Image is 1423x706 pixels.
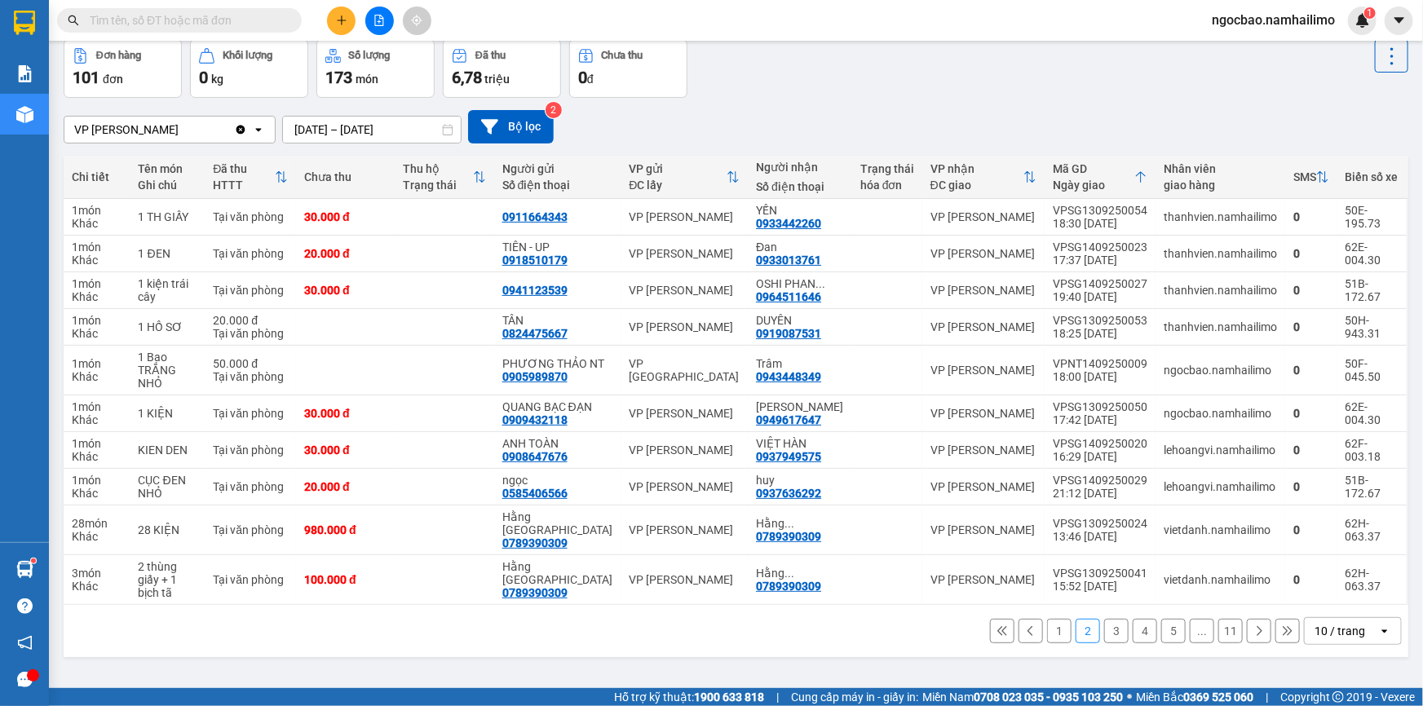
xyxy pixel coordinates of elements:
[1047,619,1072,643] button: 1
[1346,314,1399,340] div: 50H-943.31
[1127,694,1132,700] span: ⚪️
[756,314,844,327] div: DUYÊN
[930,364,1036,377] div: VP [PERSON_NAME]
[1218,619,1243,643] button: 11
[96,50,141,61] div: Đơn hàng
[304,573,387,586] div: 100.000 đ
[1364,7,1376,19] sup: 1
[502,450,568,463] div: 0908647676
[1293,480,1329,493] div: 0
[316,39,435,98] button: Số lượng173món
[1293,320,1329,333] div: 0
[72,204,122,217] div: 1 món
[974,691,1123,704] strong: 0708 023 035 - 0935 103 250
[756,240,844,254] div: Đan
[930,247,1036,260] div: VP [PERSON_NAME]
[1385,7,1413,35] button: caret-down
[1285,156,1337,199] th: Toggle SortBy
[304,210,387,223] div: 30.000 đ
[756,580,821,593] div: 0789390309
[1053,370,1147,383] div: 18:00 [DATE]
[791,688,918,706] span: Cung cấp máy in - giấy in:
[756,370,821,383] div: 0943448349
[502,240,613,254] div: TIÊN - UP
[502,474,613,487] div: ngọc
[502,536,568,549] div: 0789390309
[156,53,287,73] div: QUỲNH
[72,580,122,593] div: Khác
[139,247,197,260] div: 1 ĐEN
[16,106,33,123] img: warehouse-icon
[304,170,387,183] div: Chưa thu
[213,314,288,327] div: 20.000 đ
[234,123,247,136] svg: Clear value
[72,217,122,230] div: Khác
[756,474,844,487] div: huy
[349,50,391,61] div: Số lượng
[930,210,1036,223] div: VP [PERSON_NAME]
[72,474,122,487] div: 1 món
[180,121,182,138] input: Selected VP Phan Thiết.
[1053,437,1147,450] div: VPSG1409250020
[1346,357,1399,383] div: 50F-045.50
[1346,437,1399,463] div: 62F-003.18
[72,357,122,370] div: 1 món
[1199,10,1348,30] span: ngocbao.namhailimo
[31,558,36,563] sup: 1
[756,400,844,413] div: Hồng Lợi
[213,573,288,586] div: Tại văn phòng
[252,123,265,136] svg: open
[1161,619,1186,643] button: 5
[756,161,844,174] div: Người nhận
[365,7,394,35] button: file-add
[1053,162,1134,175] div: Mã GD
[578,68,587,87] span: 0
[139,210,197,223] div: 1 TH GIẤY
[502,357,613,370] div: PHƯƠNG THẢO NT
[1332,691,1344,703] span: copyright
[17,635,33,651] span: notification
[1293,573,1329,586] div: 0
[1053,217,1147,230] div: 18:30 [DATE]
[72,413,122,426] div: Khác
[139,162,197,175] div: Tên món
[756,567,844,580] div: Hằng Japan/Minh Nguyệt
[72,327,122,340] div: Khác
[373,15,385,26] span: file-add
[614,688,764,706] span: Hỗ trợ kỹ thuật:
[815,277,825,290] span: ...
[304,443,387,457] div: 30.000 đ
[756,277,844,290] div: OSHI PHAN THIẾT
[1053,254,1147,267] div: 17:37 [DATE]
[930,480,1036,493] div: VP [PERSON_NAME]
[1293,210,1329,223] div: 0
[12,105,147,125] div: 20.000
[1053,530,1147,543] div: 13:46 [DATE]
[1315,623,1365,639] div: 10 / trang
[1045,156,1156,199] th: Toggle SortBy
[1293,407,1329,420] div: 0
[14,53,144,73] div: [PERSON_NAME]
[756,437,844,450] div: VIỆT HÀN
[1355,13,1370,28] img: icon-new-feature
[1053,413,1147,426] div: 17:42 [DATE]
[930,284,1036,297] div: VP [PERSON_NAME]
[139,277,197,303] div: 1 kiện trái cây
[860,162,914,175] div: Trạng thái
[325,68,352,87] span: 173
[72,517,122,530] div: 28 món
[756,217,821,230] div: 0933442260
[1053,580,1147,593] div: 15:52 [DATE]
[103,73,123,86] span: đơn
[756,487,821,500] div: 0937636292
[1293,247,1329,260] div: 0
[403,7,431,35] button: aim
[1346,567,1399,593] div: 62H-063.37
[1392,13,1407,28] span: caret-down
[930,407,1036,420] div: VP [PERSON_NAME]
[630,247,740,260] div: VP [PERSON_NAME]
[14,15,39,33] span: Gửi:
[756,254,821,267] div: 0933013761
[502,400,613,413] div: QUANG BẠC ĐẠN
[784,517,794,530] span: ...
